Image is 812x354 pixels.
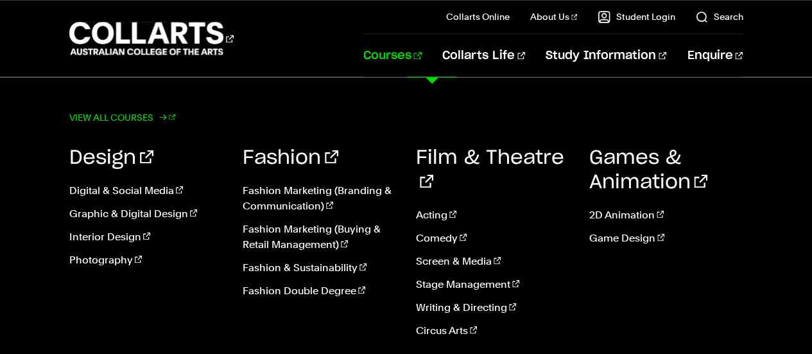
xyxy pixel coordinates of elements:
a: Stage Management [416,276,570,292]
a: Graphic & Digital Design [69,206,223,221]
a: Enquire [687,34,743,76]
div: Go to homepage [69,20,234,57]
a: Comedy [416,230,570,245]
a: Fashion Double Degree [243,283,397,298]
a: Fashion Marketing (Branding & Communication) [243,182,397,213]
a: Games & Animation [589,148,707,191]
a: About Us [530,10,578,23]
a: Digital & Social Media [69,182,223,198]
a: Search [695,10,743,23]
a: Interior Design [69,229,223,244]
a: Screen & Media [416,253,570,269]
a: 2D Animation [589,207,743,222]
a: View all courses [69,108,176,126]
a: Collarts Life [442,34,525,76]
a: Writing & Directing [416,299,570,315]
a: Collarts Online [446,10,510,23]
a: Fashion [243,148,338,167]
a: Student Login [598,10,675,23]
a: Fashion & Sustainability [243,260,397,275]
a: Circus Arts [416,323,570,338]
a: Acting [416,207,570,222]
a: Fashion Marketing (Buying & Retail Management) [243,221,397,252]
a: Photography [69,252,223,267]
a: Study Information [546,34,666,76]
a: Design [69,148,153,167]
a: Game Design [589,230,743,245]
a: Courses [363,34,422,76]
a: Film & Theatre [416,148,564,191]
